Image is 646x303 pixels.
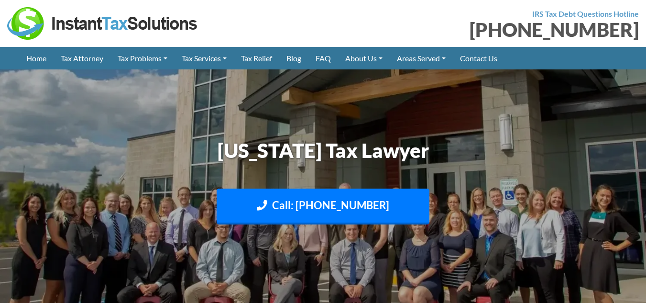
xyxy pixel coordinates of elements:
[217,189,429,224] a: Call: [PHONE_NUMBER]
[390,47,453,69] a: Areas Served
[58,136,589,165] h1: [US_STATE] Tax Lawyer
[234,47,279,69] a: Tax Relief
[7,18,198,27] a: Instant Tax Solutions Logo
[175,47,234,69] a: Tax Services
[308,47,338,69] a: FAQ
[54,47,110,69] a: Tax Attorney
[330,20,639,39] div: [PHONE_NUMBER]
[532,9,639,18] strong: IRS Tax Debt Questions Hotline
[7,7,198,40] img: Instant Tax Solutions Logo
[110,47,175,69] a: Tax Problems
[19,47,54,69] a: Home
[338,47,390,69] a: About Us
[453,47,504,69] a: Contact Us
[279,47,308,69] a: Blog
